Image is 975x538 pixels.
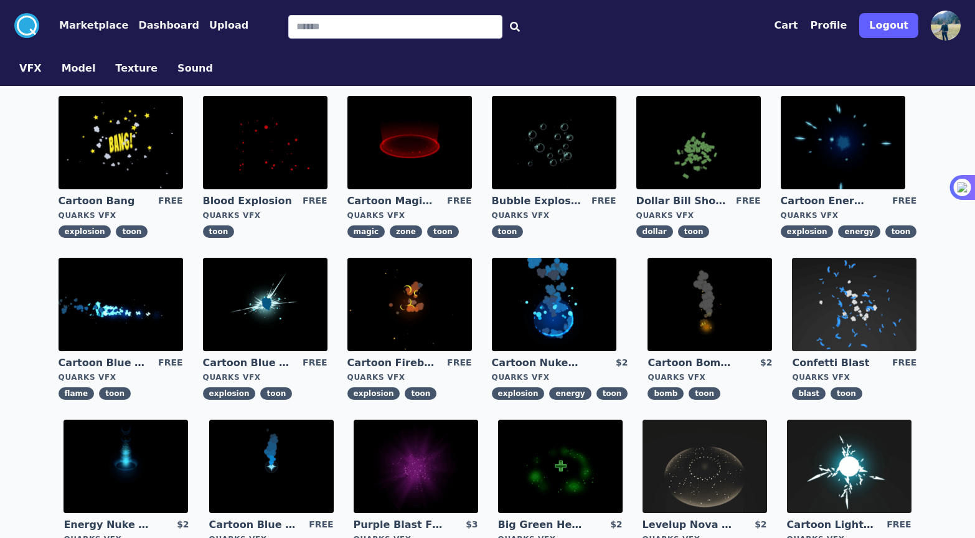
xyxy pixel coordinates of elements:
[643,420,767,513] img: imgAlt
[781,210,917,220] div: Quarks VFX
[648,372,772,382] div: Quarks VFX
[203,210,327,220] div: Quarks VFX
[64,420,188,513] img: imgAlt
[309,518,333,532] div: FREE
[99,387,131,400] span: toon
[792,356,882,370] a: Confetti Blast
[59,96,183,189] img: imgAlt
[838,225,880,238] span: energy
[466,518,478,532] div: $3
[39,18,128,33] a: Marketplace
[792,258,916,351] img: imgAlt
[781,194,870,208] a: Cartoon Energy Explosion
[138,18,199,33] button: Dashboard
[303,356,327,370] div: FREE
[177,518,189,532] div: $2
[643,518,732,532] a: Levelup Nova Effect
[59,194,148,208] a: Cartoon Bang
[549,387,591,400] span: energy
[209,518,299,532] a: Cartoon Blue Flare
[354,518,443,532] a: Purple Blast Fireworks
[774,18,798,33] button: Cart
[59,210,183,220] div: Quarks VFX
[203,387,256,400] span: explosion
[648,258,772,351] img: imgAlt
[831,387,862,400] span: toon
[755,518,766,532] div: $2
[792,387,826,400] span: blast
[347,387,400,400] span: explosion
[636,96,761,189] img: imgAlt
[492,210,616,220] div: Quarks VFX
[787,518,877,532] a: Cartoon Lightning Ball
[59,356,148,370] a: Cartoon Blue Flamethrower
[115,61,158,76] button: Texture
[492,194,582,208] a: Bubble Explosion
[347,372,472,382] div: Quarks VFX
[447,356,471,370] div: FREE
[354,420,478,513] img: imgAlt
[203,258,327,351] img: imgAlt
[492,225,524,238] span: toon
[492,387,545,400] span: explosion
[859,8,918,43] a: Logout
[636,194,726,208] a: Dollar Bill Shower
[636,210,761,220] div: Quarks VFX
[19,61,42,76] button: VFX
[610,518,622,532] div: $2
[760,356,772,370] div: $2
[59,372,183,382] div: Quarks VFX
[167,61,223,76] a: Sound
[116,225,148,238] span: toon
[492,96,616,189] img: imgAlt
[390,225,422,238] span: zone
[887,518,911,532] div: FREE
[288,15,502,39] input: Search
[347,210,472,220] div: Quarks VFX
[209,420,334,513] img: imgAlt
[203,372,327,382] div: Quarks VFX
[203,96,327,189] img: imgAlt
[59,258,183,351] img: imgAlt
[59,387,95,400] span: flame
[781,96,905,189] img: imgAlt
[636,225,673,238] span: dollar
[792,372,916,382] div: Quarks VFX
[64,518,153,532] a: Energy Nuke Muzzle Flash
[347,194,437,208] a: Cartoon Magic Zone
[405,387,436,400] span: toon
[689,387,720,400] span: toon
[498,420,623,513] img: imgAlt
[811,18,847,33] button: Profile
[62,61,96,76] button: Model
[105,61,167,76] a: Texture
[260,387,292,400] span: toon
[931,11,961,40] img: profile
[203,225,235,238] span: toon
[591,194,616,208] div: FREE
[209,18,248,33] button: Upload
[427,225,459,238] span: toon
[492,258,616,351] img: imgAlt
[158,356,182,370] div: FREE
[498,518,588,532] a: Big Green Healing Effect
[648,387,684,400] span: bomb
[177,61,213,76] button: Sound
[347,258,472,351] img: imgAlt
[128,18,199,33] a: Dashboard
[203,194,293,208] a: Blood Explosion
[52,61,106,76] a: Model
[596,387,628,400] span: toon
[492,372,628,382] div: Quarks VFX
[158,194,182,208] div: FREE
[859,13,918,38] button: Logout
[347,96,472,189] img: imgAlt
[492,356,582,370] a: Cartoon Nuke Energy Explosion
[9,61,52,76] a: VFX
[892,356,916,370] div: FREE
[203,356,293,370] a: Cartoon Blue Gas Explosion
[347,356,437,370] a: Cartoon Fireball Explosion
[648,356,737,370] a: Cartoon Bomb Fuse
[59,225,111,238] span: explosion
[736,194,760,208] div: FREE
